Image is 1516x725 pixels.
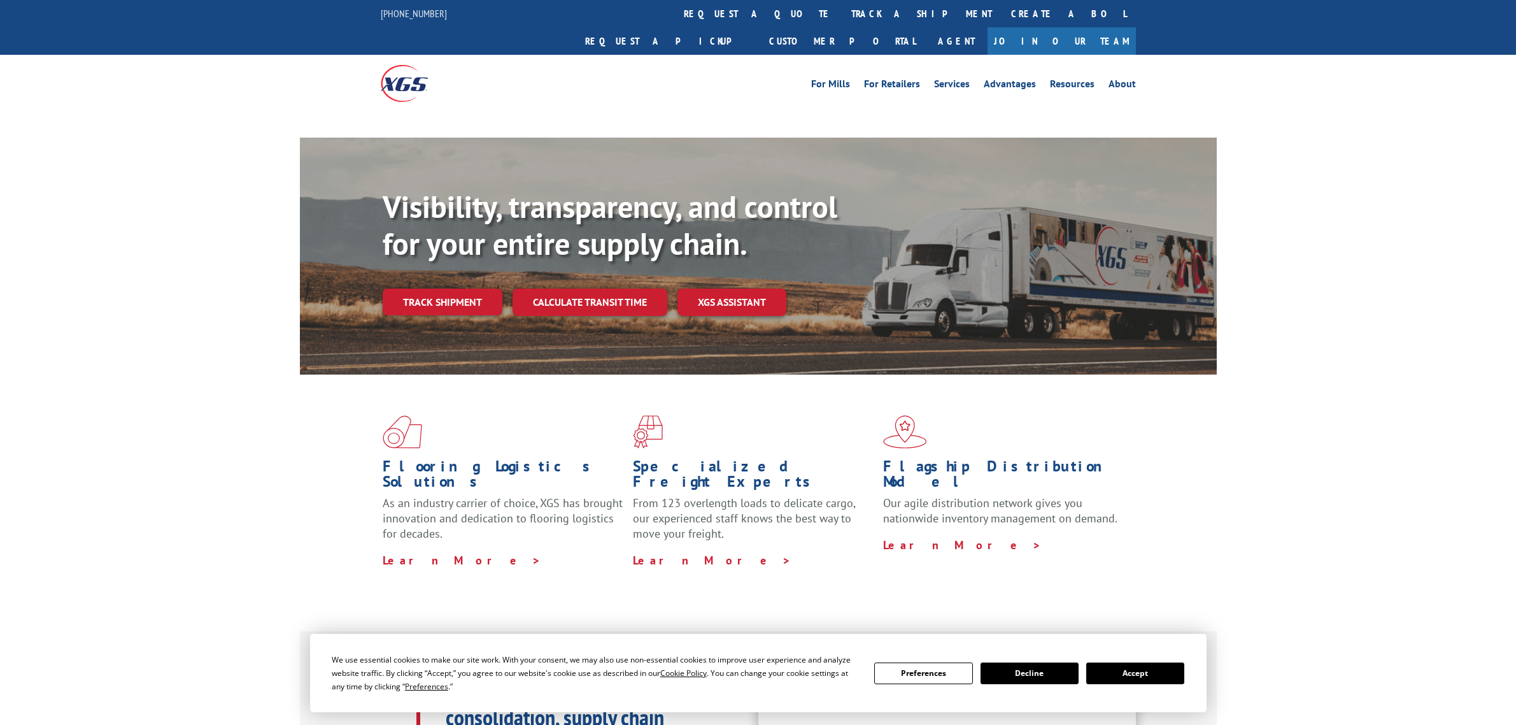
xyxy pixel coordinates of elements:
[383,187,837,263] b: Visibility, transparency, and control for your entire supply chain.
[1086,663,1184,684] button: Accept
[633,553,791,568] a: Learn More >
[1050,79,1094,93] a: Resources
[677,289,786,316] a: XGS ASSISTANT
[383,289,502,315] a: Track shipment
[633,459,874,496] h1: Specialized Freight Experts
[633,415,663,449] img: xgs-icon-focused-on-flooring-red
[864,79,920,93] a: For Retailers
[981,663,1079,684] button: Decline
[1109,79,1136,93] a: About
[883,496,1117,526] span: Our agile distribution network gives you nationwide inventory management on demand.
[513,289,667,316] a: Calculate transit time
[332,653,859,693] div: We use essential cookies to make our site work. With your consent, we may also use non-essential ...
[383,496,623,541] span: As an industry carrier of choice, XGS has brought innovation and dedication to flooring logistics...
[925,27,988,55] a: Agent
[883,459,1124,496] h1: Flagship Distribution Model
[883,538,1042,552] a: Learn More >
[383,459,623,496] h1: Flooring Logistics Solutions
[934,79,970,93] a: Services
[383,553,541,568] a: Learn More >
[383,415,422,449] img: xgs-icon-total-supply-chain-intelligence-red
[988,27,1136,55] a: Join Our Team
[381,7,447,20] a: [PHONE_NUMBER]
[760,27,925,55] a: Customer Portal
[310,634,1207,712] div: Cookie Consent Prompt
[660,668,707,678] span: Cookie Policy
[883,415,927,449] img: xgs-icon-flagship-distribution-model-red
[576,27,760,55] a: Request a pickup
[633,496,874,552] p: From 123 overlength loads to delicate cargo, our experienced staff knows the best way to move you...
[811,79,850,93] a: For Mills
[874,663,972,684] button: Preferences
[405,681,448,692] span: Preferences
[984,79,1036,93] a: Advantages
